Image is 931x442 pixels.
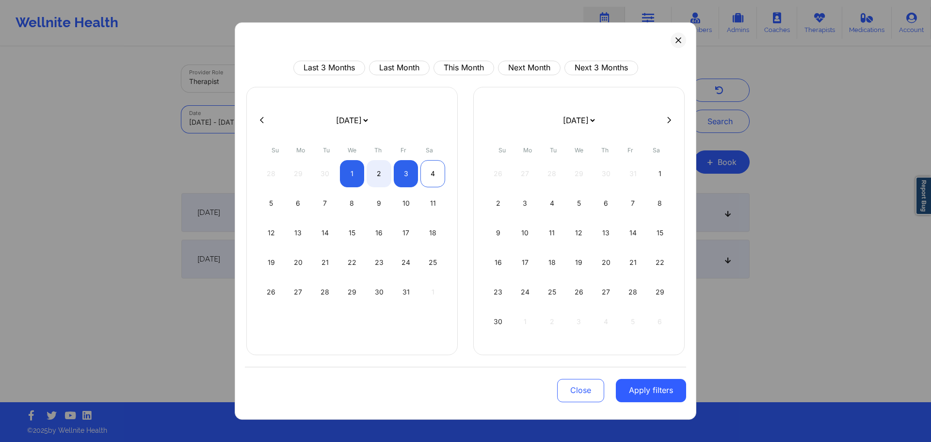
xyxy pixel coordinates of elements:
div: Thu Nov 13 2025 [594,219,618,246]
div: Wed Nov 19 2025 [567,249,592,276]
div: Tue Nov 18 2025 [540,249,564,276]
div: Tue Oct 14 2025 [313,219,337,246]
abbr: Monday [523,147,532,154]
div: Sun Oct 26 2025 [259,278,284,306]
div: Thu Nov 20 2025 [594,249,618,276]
div: Mon Oct 06 2025 [286,190,311,217]
div: Sun Nov 09 2025 [486,219,511,246]
div: Wed Nov 26 2025 [567,278,592,306]
div: Fri Nov 28 2025 [621,278,645,306]
div: Thu Nov 06 2025 [594,190,618,217]
div: Mon Oct 13 2025 [286,219,311,246]
button: Close [557,379,604,402]
div: Sat Nov 15 2025 [647,219,672,246]
div: Mon Nov 24 2025 [513,278,538,306]
abbr: Monday [296,147,305,154]
div: Thu Oct 23 2025 [367,249,391,276]
div: Tue Oct 21 2025 [313,249,337,276]
div: Wed Oct 29 2025 [340,278,365,306]
div: Tue Nov 25 2025 [540,278,564,306]
div: Sun Nov 16 2025 [486,249,511,276]
div: Sun Oct 12 2025 [259,219,284,246]
div: Mon Nov 03 2025 [513,190,538,217]
abbr: Wednesday [575,147,583,154]
div: Fri Oct 10 2025 [394,190,418,217]
div: Mon Oct 20 2025 [286,249,311,276]
div: Fri Nov 21 2025 [621,249,645,276]
div: Wed Nov 12 2025 [567,219,592,246]
div: Wed Oct 08 2025 [340,190,365,217]
div: Thu Oct 30 2025 [367,278,391,306]
div: Fri Oct 17 2025 [394,219,418,246]
abbr: Saturday [653,147,660,154]
div: Fri Oct 03 2025 [394,160,418,187]
div: Wed Oct 01 2025 [340,160,365,187]
div: Sat Nov 08 2025 [647,190,672,217]
button: Next Month [498,61,561,75]
div: Sat Nov 29 2025 [647,278,672,306]
div: Sat Oct 18 2025 [420,219,445,246]
div: Fri Nov 14 2025 [621,219,645,246]
div: Sat Nov 01 2025 [647,160,672,187]
div: Tue Oct 07 2025 [313,190,337,217]
div: Wed Nov 05 2025 [567,190,592,217]
abbr: Tuesday [550,147,557,154]
div: Sun Nov 23 2025 [486,278,511,306]
div: Sun Oct 05 2025 [259,190,284,217]
button: Apply filters [616,379,686,402]
div: Wed Oct 15 2025 [340,219,365,246]
button: Last Month [369,61,430,75]
div: Mon Nov 17 2025 [513,249,538,276]
div: Thu Oct 09 2025 [367,190,391,217]
div: Sat Oct 11 2025 [420,190,445,217]
div: Thu Oct 02 2025 [367,160,391,187]
div: Tue Nov 11 2025 [540,219,564,246]
abbr: Thursday [374,147,382,154]
abbr: Sunday [272,147,279,154]
div: Sun Nov 02 2025 [486,190,511,217]
div: Wed Oct 22 2025 [340,249,365,276]
div: Sun Nov 30 2025 [486,308,511,335]
div: Mon Nov 10 2025 [513,219,538,246]
div: Thu Oct 16 2025 [367,219,391,246]
div: Mon Oct 27 2025 [286,278,311,306]
div: Fri Oct 31 2025 [394,278,418,306]
div: Sat Oct 25 2025 [420,249,445,276]
button: This Month [433,61,494,75]
div: Tue Oct 28 2025 [313,278,337,306]
abbr: Tuesday [323,147,330,154]
div: Sun Oct 19 2025 [259,249,284,276]
div: Tue Nov 04 2025 [540,190,564,217]
div: Thu Nov 27 2025 [594,278,618,306]
button: Next 3 Months [564,61,638,75]
abbr: Thursday [601,147,609,154]
abbr: Friday [627,147,633,154]
abbr: Sunday [498,147,506,154]
abbr: Friday [401,147,406,154]
div: Sat Oct 04 2025 [420,160,445,187]
div: Fri Nov 07 2025 [621,190,645,217]
div: Sat Nov 22 2025 [647,249,672,276]
button: Last 3 Months [293,61,365,75]
abbr: Wednesday [348,147,356,154]
div: Fri Oct 24 2025 [394,249,418,276]
abbr: Saturday [426,147,433,154]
